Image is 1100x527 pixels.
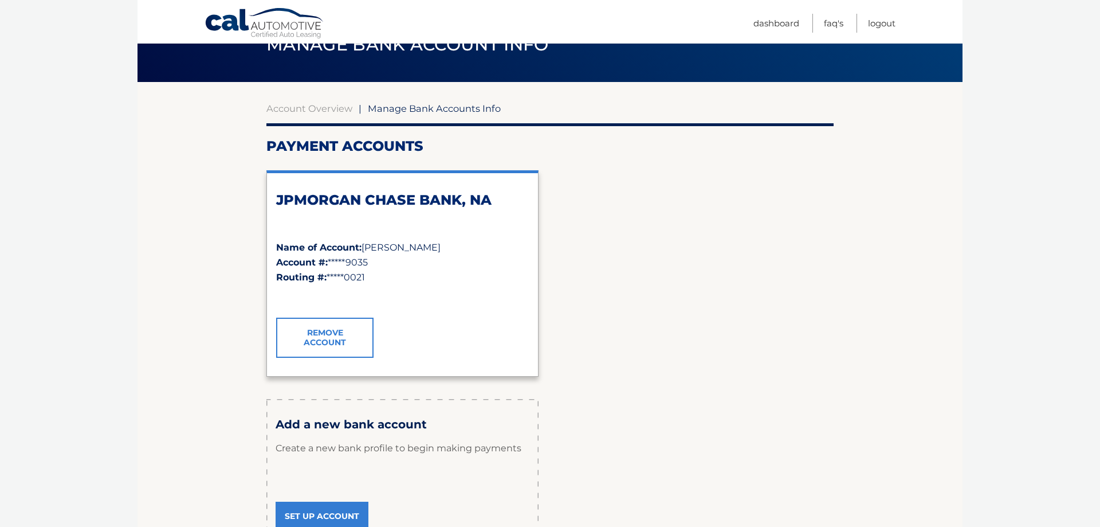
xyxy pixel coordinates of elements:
[276,272,327,283] strong: Routing #:
[362,242,441,253] span: [PERSON_NAME]
[205,7,325,41] a: Cal Automotive
[276,242,362,253] strong: Name of Account:
[276,291,284,302] span: ✓
[868,14,895,33] a: Logout
[276,431,529,466] p: Create a new bank profile to begin making payments
[753,14,799,33] a: Dashboard
[824,14,843,33] a: FAQ's
[276,417,529,432] h3: Add a new bank account
[359,103,362,114] span: |
[266,138,834,155] h2: Payment Accounts
[276,257,328,268] strong: Account #:
[266,103,352,114] a: Account Overview
[276,192,529,209] h2: JPMORGAN CHASE BANK, NA
[276,318,374,358] a: Remove Account
[266,34,549,55] span: Manage Bank Account Info
[368,103,501,114] span: Manage Bank Accounts Info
